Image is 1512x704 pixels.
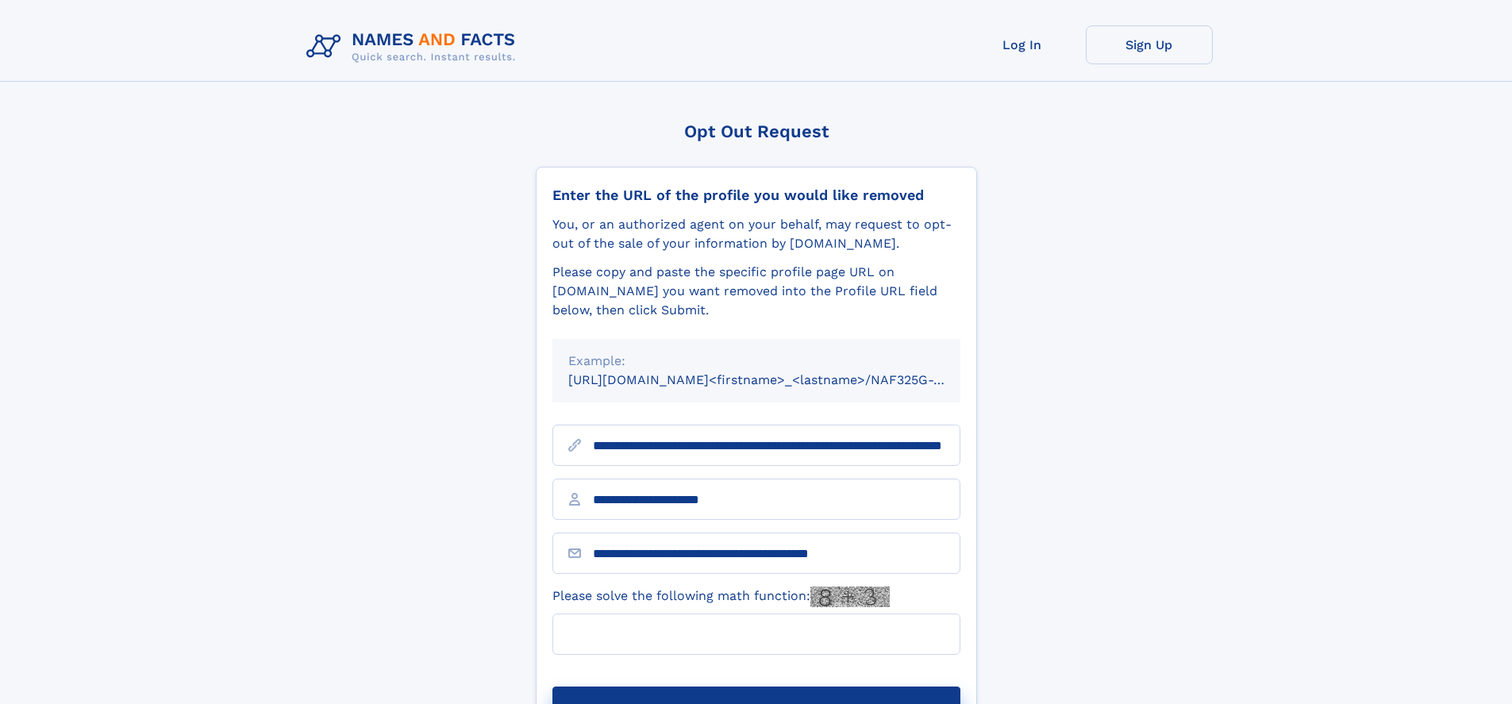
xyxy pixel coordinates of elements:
a: Log In [959,25,1086,64]
div: Please copy and paste the specific profile page URL on [DOMAIN_NAME] you want removed into the Pr... [552,263,960,320]
div: Enter the URL of the profile you would like removed [552,187,960,204]
div: You, or an authorized agent on your behalf, may request to opt-out of the sale of your informatio... [552,215,960,253]
div: Example: [568,352,945,371]
img: Logo Names and Facts [300,25,529,68]
a: Sign Up [1086,25,1213,64]
label: Please solve the following math function: [552,587,890,607]
small: [URL][DOMAIN_NAME]<firstname>_<lastname>/NAF325G-xxxxxxxx [568,372,991,387]
div: Opt Out Request [536,121,977,141]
